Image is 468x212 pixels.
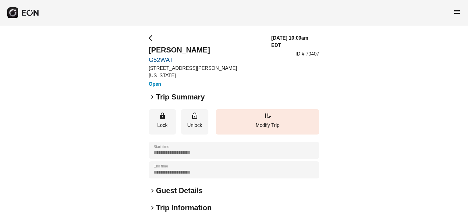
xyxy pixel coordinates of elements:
[264,112,271,120] span: edit_road
[149,93,156,101] span: keyboard_arrow_right
[156,92,205,102] h2: Trip Summary
[156,186,203,196] h2: Guest Details
[216,109,319,135] button: Modify Trip
[191,112,198,120] span: lock_open
[149,65,264,79] p: [STREET_ADDRESS][PERSON_NAME][US_STATE]
[149,109,176,135] button: Lock
[271,34,319,49] h3: [DATE] 10:00am EDT
[159,112,166,120] span: lock
[181,109,208,135] button: Unlock
[149,204,156,211] span: keyboard_arrow_right
[219,122,316,129] p: Modify Trip
[149,56,264,63] a: G52WAT
[149,45,264,55] h2: [PERSON_NAME]
[149,187,156,194] span: keyboard_arrow_right
[149,34,156,42] span: arrow_back_ios
[184,122,205,129] p: Unlock
[453,8,461,16] span: menu
[296,50,319,58] p: ID # 70407
[152,122,173,129] p: Lock
[149,81,264,88] h3: Open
